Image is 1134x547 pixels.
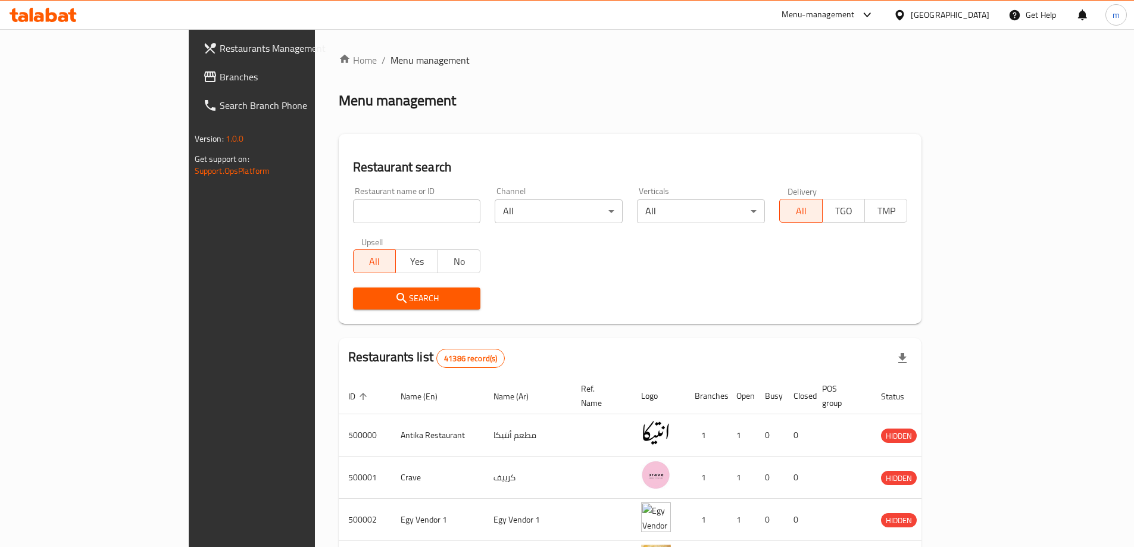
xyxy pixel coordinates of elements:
td: Crave [391,457,484,499]
th: Logo [632,378,685,414]
td: مطعم أنتيكا [484,414,571,457]
span: Branches [220,70,368,84]
td: Antika Restaurant [391,414,484,457]
a: Support.OpsPlatform [195,163,270,179]
li: / [382,53,386,67]
td: 1 [685,414,727,457]
span: Version: [195,131,224,146]
span: POS group [822,382,857,410]
input: Search for restaurant name or ID.. [353,199,481,223]
th: Busy [755,378,784,414]
button: Search [353,287,481,310]
td: 1 [685,499,727,541]
td: 1 [727,414,755,457]
h2: Restaurant search [353,158,908,176]
span: All [785,202,817,220]
img: Crave [641,460,671,490]
div: HIDDEN [881,513,917,527]
label: Delivery [788,187,817,195]
a: Search Branch Phone [193,91,378,120]
div: Menu-management [782,8,855,22]
td: 0 [784,499,813,541]
td: كرييف [484,457,571,499]
td: 0 [784,414,813,457]
th: Closed [784,378,813,414]
div: Export file [888,344,917,373]
span: HIDDEN [881,429,917,443]
span: All [358,253,391,270]
button: Yes [395,249,438,273]
img: Egy Vendor 1 [641,502,671,532]
th: Branches [685,378,727,414]
label: Upsell [361,237,383,246]
button: All [779,199,822,223]
div: [GEOGRAPHIC_DATA] [911,8,989,21]
div: All [637,199,765,223]
img: Antika Restaurant [641,418,671,448]
button: All [353,249,396,273]
span: HIDDEN [881,514,917,527]
span: Search Branch Phone [220,98,368,112]
button: TMP [864,199,907,223]
span: HIDDEN [881,471,917,485]
span: Ref. Name [581,382,617,410]
td: 0 [784,457,813,499]
span: ID [348,389,371,404]
td: Egy Vendor 1 [391,499,484,541]
td: 0 [755,414,784,457]
th: Open [727,378,755,414]
span: TGO [827,202,860,220]
span: Menu management [391,53,470,67]
td: Egy Vendor 1 [484,499,571,541]
div: Total records count [436,349,505,368]
h2: Restaurants list [348,348,505,368]
span: Name (En) [401,389,453,404]
h2: Menu management [339,91,456,110]
span: 41386 record(s) [437,353,504,364]
span: Search [363,291,471,306]
span: TMP [870,202,902,220]
div: HIDDEN [881,471,917,485]
span: Yes [401,253,433,270]
span: No [443,253,476,270]
span: m [1113,8,1120,21]
nav: breadcrumb [339,53,922,67]
span: Status [881,389,920,404]
td: 1 [727,499,755,541]
a: Branches [193,62,378,91]
button: No [438,249,480,273]
button: TGO [822,199,865,223]
td: 0 [755,499,784,541]
span: Name (Ar) [493,389,544,404]
td: 1 [685,457,727,499]
span: Get support on: [195,151,249,167]
td: 1 [727,457,755,499]
span: Restaurants Management [220,41,368,55]
a: Restaurants Management [193,34,378,62]
td: 0 [755,457,784,499]
span: 1.0.0 [226,131,244,146]
div: All [495,199,623,223]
